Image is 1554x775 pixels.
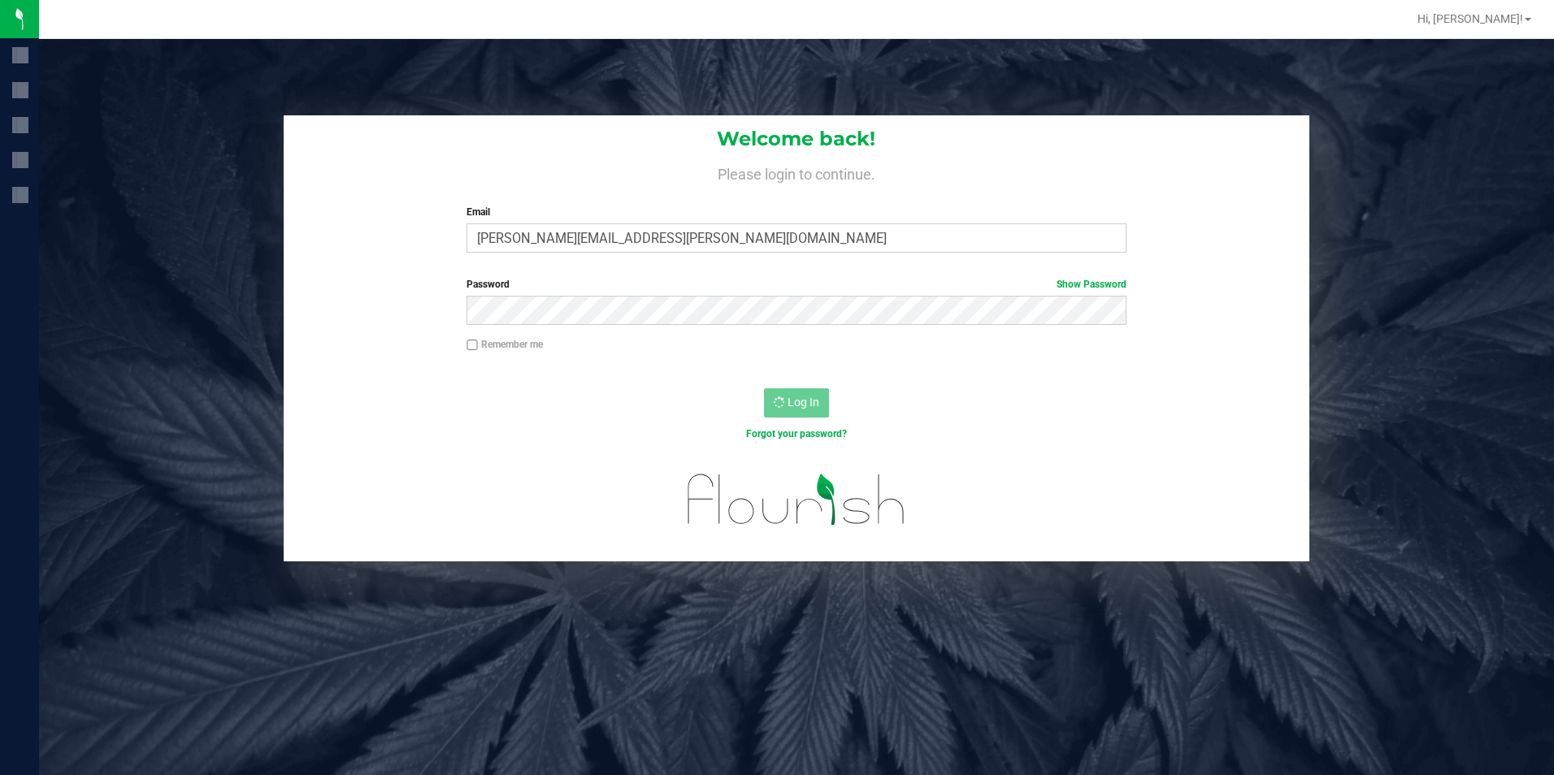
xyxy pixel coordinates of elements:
[764,388,829,418] button: Log In
[1417,12,1523,25] span: Hi, [PERSON_NAME]!
[467,205,1126,219] label: Email
[467,279,510,290] span: Password
[746,428,847,439] a: Forgot your password?
[668,458,925,541] img: flourish_logo.svg
[284,162,1310,182] h4: Please login to continue.
[467,337,543,352] label: Remember me
[284,128,1310,149] h1: Welcome back!
[788,396,819,409] span: Log In
[1057,279,1126,290] a: Show Password
[467,340,478,351] input: Remember me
